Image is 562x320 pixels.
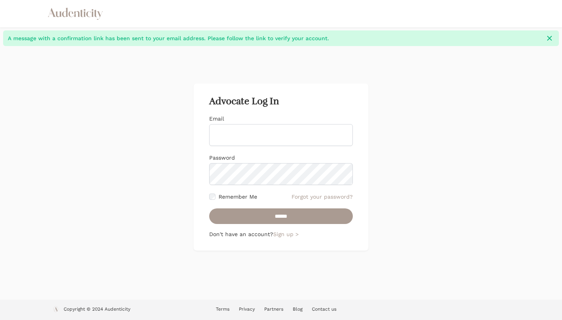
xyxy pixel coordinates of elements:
h2: Advocate Log In [209,96,353,107]
a: Privacy [239,306,255,312]
label: Password [209,155,235,161]
label: Email [209,116,224,122]
a: Partners [264,306,283,312]
a: Blog [293,306,302,312]
a: Forgot your password? [292,193,353,201]
a: Contact us [312,306,336,312]
span: A message with a confirmation link has been sent to your email address. Please follow the link to... [8,34,541,42]
a: Terms [216,306,229,312]
p: Don't have an account? [209,230,353,238]
a: Sign up > [273,231,299,237]
p: Copyright © 2024 Audenticity [64,306,130,314]
label: Remember Me [219,193,257,201]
